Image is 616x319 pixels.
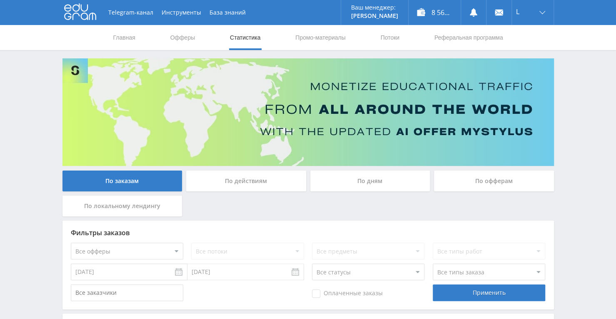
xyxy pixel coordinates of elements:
p: [PERSON_NAME] [351,13,398,19]
a: Промо-материалы [294,25,346,50]
div: Применить [433,284,545,301]
div: По локальному лендингу [62,196,182,216]
a: Потоки [379,25,400,50]
div: По дням [310,171,430,191]
div: По офферам [434,171,554,191]
div: По заказам [62,171,182,191]
img: Banner [62,58,554,166]
a: Статистика [229,25,262,50]
div: По действиям [186,171,306,191]
div: Фильтры заказов [71,229,546,236]
a: Главная [112,25,136,50]
span: L [516,8,519,15]
span: Оплаченные заказы [312,289,383,298]
p: Ваш менеджер: [351,4,398,11]
a: Реферальная программа [434,25,504,50]
a: Офферы [170,25,196,50]
input: Все заказчики [71,284,183,301]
